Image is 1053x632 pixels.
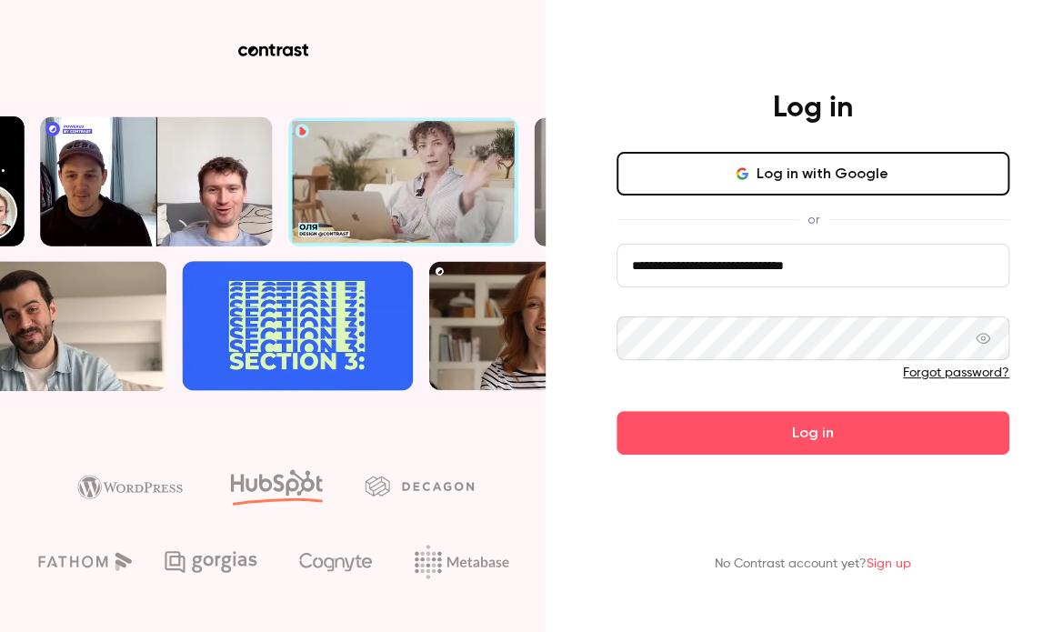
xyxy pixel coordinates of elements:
button: Log in [617,411,1009,455]
img: decagon [365,476,474,496]
a: Forgot password? [903,366,1009,379]
button: Log in with Google [617,152,1009,196]
a: Sign up [867,557,911,570]
h4: Log in [773,90,853,126]
p: No Contrast account yet? [715,555,911,574]
span: or [798,210,828,229]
